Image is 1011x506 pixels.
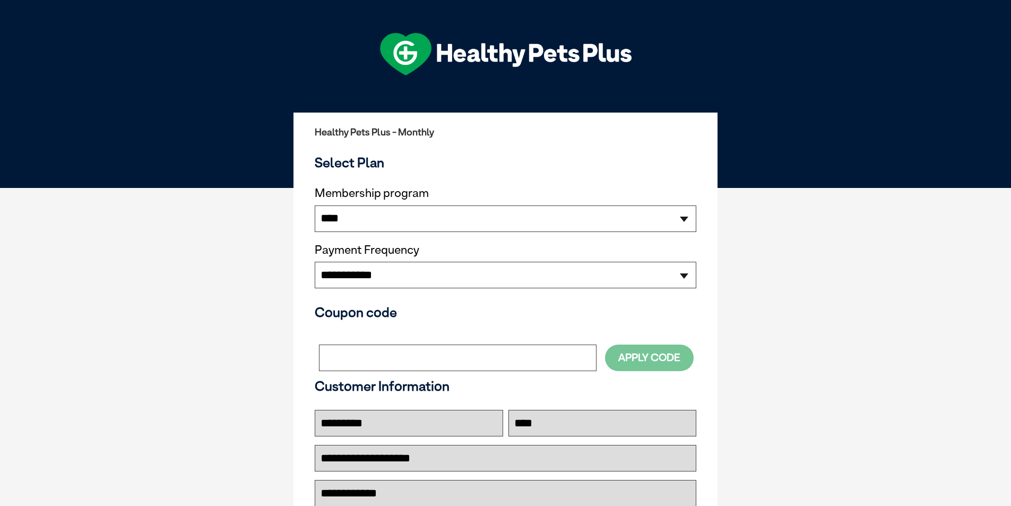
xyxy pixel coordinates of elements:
label: Payment Frequency [315,243,419,257]
h2: Healthy Pets Plus - Monthly [315,127,696,138]
img: hpp-logo-landscape-green-white.png [380,33,632,75]
h3: Select Plan [315,155,696,170]
h3: Customer Information [315,378,696,394]
h3: Coupon code [315,304,696,320]
label: Membership program [315,186,696,200]
button: Apply Code [605,345,694,371]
